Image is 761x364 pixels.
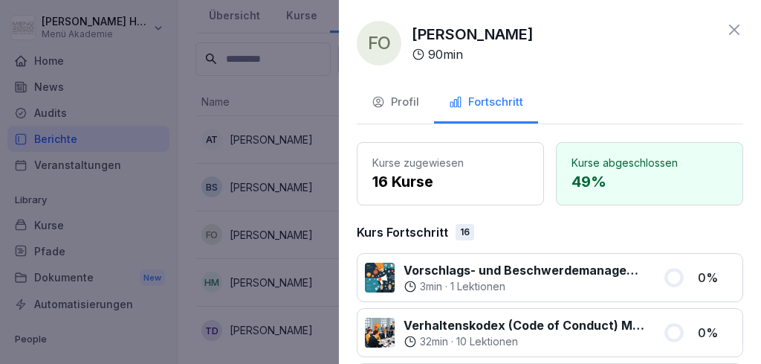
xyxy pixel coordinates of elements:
p: 0 % [698,324,735,342]
div: Profil [372,94,419,111]
p: Kurs Fortschritt [357,223,448,241]
p: 0 % [698,269,735,287]
p: [PERSON_NAME] [412,23,534,45]
p: 49 % [571,170,728,193]
p: 1 Lektionen [450,279,505,294]
div: · [404,334,645,349]
button: Profil [357,83,434,124]
p: Kurse abgeschlossen [571,155,728,170]
div: Fortschritt [449,94,523,111]
p: 90 min [428,45,463,63]
p: Vorschlags- und Beschwerdemanagement bei Menü 2000 [404,261,645,279]
p: Kurse zugewiesen [372,155,528,170]
div: FO [357,21,401,66]
div: 16 [456,224,474,240]
p: 16 Kurse [372,170,528,193]
button: Fortschritt [434,83,538,124]
p: 32 min [420,334,448,349]
p: Verhaltenskodex (Code of Conduct) Menü 2000 [404,316,645,334]
p: 3 min [420,279,442,294]
p: 10 Lektionen [456,334,518,349]
div: · [404,279,645,294]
